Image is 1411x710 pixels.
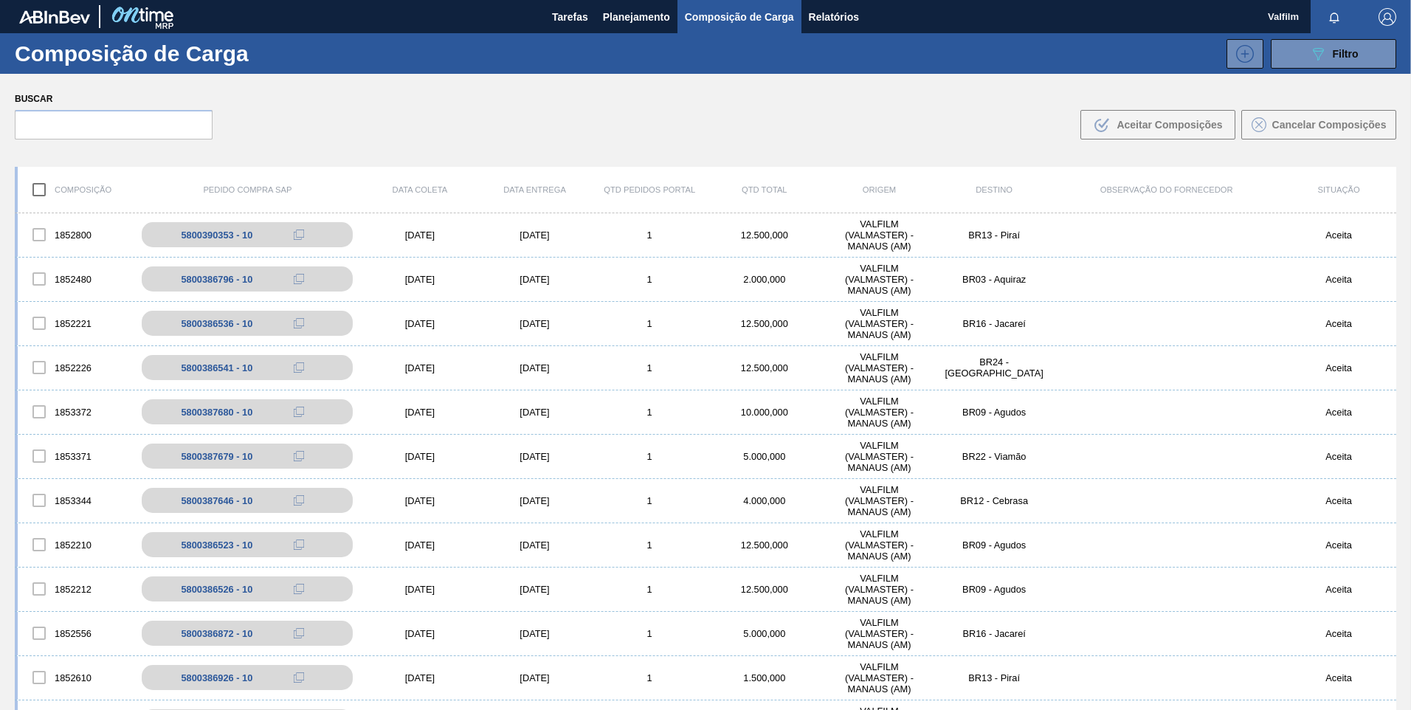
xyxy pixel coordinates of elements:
span: Filtro [1333,48,1359,60]
div: 1 [592,318,707,329]
div: 5800387679 - 10 [181,451,252,462]
div: 5800387646 - 10 [181,495,252,506]
div: Qtd Pedidos Portal [592,185,707,194]
div: Data Entrega [477,185,593,194]
div: [DATE] [477,540,593,551]
div: [DATE] [477,318,593,329]
div: 1 [592,540,707,551]
h1: Composição de Carga [15,45,258,62]
div: 2.000,000 [707,274,822,285]
div: [DATE] [362,628,477,639]
div: [DATE] [362,362,477,373]
button: Aceitar Composições [1080,110,1235,139]
div: Composição [18,174,133,205]
div: Aceita [1281,540,1396,551]
div: Copiar [284,314,314,332]
div: BR09 - Agudos [936,407,1052,418]
div: BR13 - Piraí [936,230,1052,241]
div: Aceita [1281,274,1396,285]
div: 5800386796 - 10 [181,274,252,285]
div: 5800386536 - 10 [181,318,252,329]
div: 1852800 [18,219,133,250]
div: [DATE] [477,274,593,285]
div: 5.000,000 [707,451,822,462]
div: VALFILM (VALMASTER) - MANAUS (AM) [822,484,937,517]
div: BR16 - Jacareí [936,318,1052,329]
div: 12.500,000 [707,318,822,329]
div: VALFILM (VALMASTER) - MANAUS (AM) [822,396,937,429]
div: Copiar [284,492,314,509]
div: Pedido Compra SAP [133,185,362,194]
div: 12.500,000 [707,584,822,595]
div: VALFILM (VALMASTER) - MANAUS (AM) [822,528,937,562]
label: Buscar [15,89,213,110]
div: 1 [592,672,707,683]
div: [DATE] [362,495,477,506]
div: BR16 - Jacareí [936,628,1052,639]
div: [DATE] [362,407,477,418]
div: 1852610 [18,662,133,693]
div: 1853372 [18,396,133,427]
div: 1 [592,451,707,462]
div: BR13 - Piraí [936,672,1052,683]
div: 1852210 [18,529,133,560]
div: [DATE] [477,672,593,683]
div: Copiar [284,270,314,288]
div: 5800386526 - 10 [181,584,252,595]
div: BR12 - Cebrasa [936,495,1052,506]
div: 1852226 [18,352,133,383]
div: 1852480 [18,263,133,294]
div: Aceita [1281,495,1396,506]
div: [DATE] [477,628,593,639]
div: VALFILM (VALMASTER) - MANAUS (AM) [822,351,937,385]
div: [DATE] [362,451,477,462]
div: Aceita [1281,672,1396,683]
div: Qtd Total [707,185,822,194]
div: VALFILM (VALMASTER) - MANAUS (AM) [822,307,937,340]
div: [DATE] [477,584,593,595]
div: Copiar [284,536,314,554]
img: Logout [1379,8,1396,26]
div: 1.500,000 [707,672,822,683]
button: Cancelar Composições [1241,110,1396,139]
div: BR03 - Aquiraz [936,274,1052,285]
div: [DATE] [362,540,477,551]
div: 1852221 [18,308,133,339]
div: 10.000,000 [707,407,822,418]
div: [DATE] [477,495,593,506]
div: Nova Composição [1219,39,1263,69]
div: [DATE] [477,362,593,373]
div: 5800386541 - 10 [181,362,252,373]
div: BR09 - Agudos [936,540,1052,551]
div: 5800390353 - 10 [181,230,252,241]
div: Origem [822,185,937,194]
div: [DATE] [477,230,593,241]
div: Aceita [1281,407,1396,418]
button: Notificações [1311,7,1358,27]
div: [DATE] [362,672,477,683]
div: 1853371 [18,441,133,472]
div: Situação [1281,185,1396,194]
div: Copiar [284,669,314,686]
img: TNhmsLtSVTkK8tSr43FrP2fwEKptu5GPRR3wAAAABJRU5ErkJggg== [19,10,90,24]
div: 12.500,000 [707,362,822,373]
div: Copiar [284,226,314,244]
div: Copiar [284,447,314,465]
div: 5.000,000 [707,628,822,639]
div: [DATE] [362,230,477,241]
div: Aceita [1281,584,1396,595]
div: VALFILM (VALMASTER) - MANAUS (AM) [822,617,937,650]
div: Aceita [1281,451,1396,462]
div: 12.500,000 [707,540,822,551]
div: [DATE] [477,407,593,418]
div: 1852212 [18,573,133,604]
span: Planejamento [603,8,670,26]
div: Aceita [1281,318,1396,329]
div: VALFILM (VALMASTER) - MANAUS (AM) [822,218,937,252]
div: [DATE] [362,318,477,329]
div: Copiar [284,359,314,376]
div: Copiar [284,580,314,598]
div: Data coleta [362,185,477,194]
div: 1852556 [18,618,133,649]
span: Cancelar Composições [1272,119,1387,131]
